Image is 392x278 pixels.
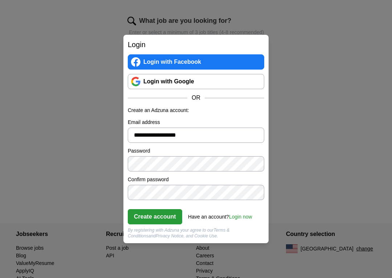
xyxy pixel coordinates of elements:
[128,74,264,89] a: Login with Google
[128,209,182,224] button: Create account
[156,233,184,238] a: Privacy Notice
[229,214,252,220] a: Login now
[128,147,264,155] label: Password
[187,94,205,102] span: OR
[128,39,264,50] h2: Login
[188,209,252,221] div: Have an account?
[128,176,264,183] label: Confirm password
[128,119,264,126] label: Email address
[128,107,264,114] p: Create an Adzuna account:
[128,227,264,239] div: By registering with Adzuna your agree to our and , and Cookie Use.
[128,54,264,70] a: Login with Facebook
